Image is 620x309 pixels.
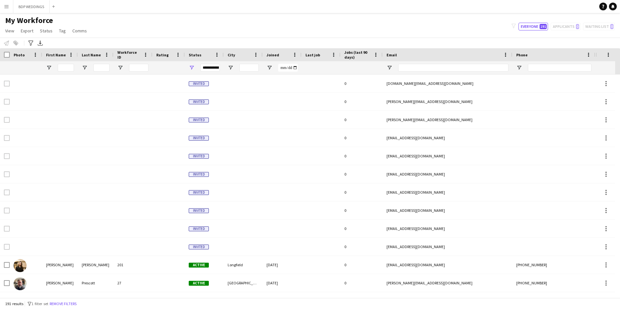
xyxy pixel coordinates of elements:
[340,256,383,274] div: 0
[31,301,48,306] span: 1 filter set
[512,274,595,292] div: [PHONE_NUMBER]
[383,111,512,129] div: [PERSON_NAME][EMAIL_ADDRESS][DOMAIN_NAME]
[267,65,272,71] button: Open Filter Menu
[4,135,10,141] input: Row Selection is disabled for this row (unchecked)
[113,256,152,274] div: 201
[4,226,10,232] input: Row Selection is disabled for this row (unchecked)
[189,81,209,86] span: Invited
[383,147,512,165] div: [EMAIL_ADDRESS][DOMAIN_NAME]
[228,65,233,71] button: Open Filter Menu
[383,165,512,183] div: [EMAIL_ADDRESS][DOMAIN_NAME]
[267,52,279,57] span: Joined
[14,259,27,272] img: Adam Harvey
[387,65,392,71] button: Open Filter Menu
[383,256,512,274] div: [EMAIL_ADDRESS][DOMAIN_NAME]
[4,171,10,177] input: Row Selection is disabled for this row (unchecked)
[189,226,209,231] span: Invited
[528,64,591,72] input: Phone Filter Input
[398,64,508,72] input: Email Filter Input
[14,52,25,57] span: Photo
[189,99,209,104] span: Invited
[340,201,383,219] div: 0
[263,256,302,274] div: [DATE]
[189,263,209,268] span: Active
[46,52,66,57] span: First Name
[278,64,298,72] input: Joined Filter Input
[189,136,209,141] span: Invited
[383,201,512,219] div: [EMAIL_ADDRESS][DOMAIN_NAME]
[340,74,383,92] div: 0
[383,74,512,92] div: [DOMAIN_NAME][EMAIL_ADDRESS][DOMAIN_NAME]
[129,64,149,72] input: Workforce ID Filter Input
[40,28,53,34] span: Status
[82,65,88,71] button: Open Filter Menu
[387,52,397,57] span: Email
[70,27,89,35] a: Comms
[340,238,383,256] div: 0
[512,256,595,274] div: [PHONE_NUMBER]
[516,65,522,71] button: Open Filter Menu
[4,244,10,250] input: Row Selection is disabled for this row (unchecked)
[189,118,209,122] span: Invited
[340,165,383,183] div: 0
[344,50,371,60] span: Jobs (last 90 days)
[224,274,263,292] div: [GEOGRAPHIC_DATA]
[340,93,383,110] div: 0
[48,300,78,307] button: Remove filters
[113,274,152,292] div: 27
[82,52,101,57] span: Last Name
[21,28,33,34] span: Export
[5,28,14,34] span: View
[340,111,383,129] div: 0
[56,27,68,35] a: Tag
[37,27,55,35] a: Status
[189,245,209,249] span: Invited
[5,16,53,25] span: My Workforce
[189,52,201,57] span: Status
[117,65,123,71] button: Open Filter Menu
[263,274,302,292] div: [DATE]
[59,28,66,34] span: Tag
[340,274,383,292] div: 0
[46,65,52,71] button: Open Filter Menu
[4,153,10,159] input: Row Selection is disabled for this row (unchecked)
[519,23,548,30] button: Everyone191
[93,64,110,72] input: Last Name Filter Input
[383,238,512,256] div: [EMAIL_ADDRESS][DOMAIN_NAME]
[4,81,10,86] input: Row Selection is disabled for this row (unchecked)
[13,0,50,13] button: BDP WEDDINGS
[4,99,10,105] input: Row Selection is disabled for this row (unchecked)
[189,281,209,286] span: Active
[228,52,235,57] span: City
[239,64,259,72] input: City Filter Input
[14,277,27,290] img: Adam Prescott
[78,274,113,292] div: Prescott
[36,39,44,47] app-action-btn: Export XLSX
[3,27,17,35] a: View
[189,208,209,213] span: Invited
[42,256,78,274] div: [PERSON_NAME]
[78,256,113,274] div: [PERSON_NAME]
[224,256,263,274] div: Longfield
[189,65,195,71] button: Open Filter Menu
[189,154,209,159] span: Invited
[540,24,547,29] span: 191
[42,274,78,292] div: [PERSON_NAME]
[383,274,512,292] div: [PERSON_NAME][EMAIL_ADDRESS][DOMAIN_NAME]
[72,28,87,34] span: Comms
[117,50,141,60] span: Workforce ID
[27,39,35,47] app-action-btn: Advanced filters
[189,172,209,177] span: Invited
[4,208,10,213] input: Row Selection is disabled for this row (unchecked)
[305,52,320,57] span: Last job
[156,52,169,57] span: Rating
[340,220,383,237] div: 0
[383,129,512,147] div: [EMAIL_ADDRESS][DOMAIN_NAME]
[383,93,512,110] div: [PERSON_NAME][EMAIL_ADDRESS][DOMAIN_NAME]
[4,117,10,123] input: Row Selection is disabled for this row (unchecked)
[58,64,74,72] input: First Name Filter Input
[383,183,512,201] div: [EMAIL_ADDRESS][DOMAIN_NAME]
[340,183,383,201] div: 0
[4,189,10,195] input: Row Selection is disabled for this row (unchecked)
[340,129,383,147] div: 0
